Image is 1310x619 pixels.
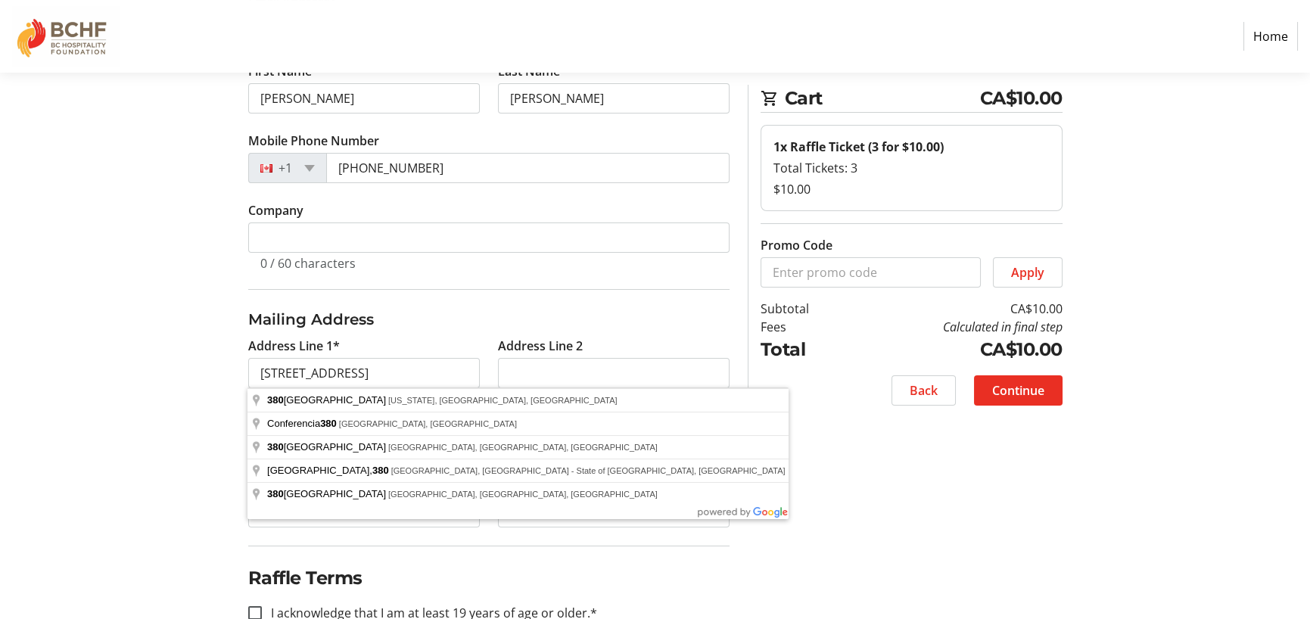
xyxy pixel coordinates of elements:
[761,300,848,318] td: Subtotal
[980,85,1063,112] span: CA$10.00
[372,465,389,476] span: 380
[761,336,848,363] td: Total
[891,375,956,406] button: Back
[260,255,356,272] tr-character-limit: 0 / 60 characters
[785,85,980,112] span: Cart
[248,358,480,388] input: Address
[773,180,1050,198] div: $10.00
[388,443,658,452] span: [GEOGRAPHIC_DATA], [GEOGRAPHIC_DATA], [GEOGRAPHIC_DATA]
[848,318,1063,336] td: Calculated in final step
[761,318,848,336] td: Fees
[248,565,730,592] h2: Raffle Terms
[974,375,1063,406] button: Continue
[761,257,981,288] input: Enter promo code
[267,441,284,453] span: 380
[320,418,337,429] span: 380
[326,153,730,183] input: (506) 234-5678
[391,466,786,475] span: [GEOGRAPHIC_DATA], [GEOGRAPHIC_DATA] - State of [GEOGRAPHIC_DATA], [GEOGRAPHIC_DATA]
[993,257,1063,288] button: Apply
[388,396,618,405] span: [US_STATE], [GEOGRAPHIC_DATA], [GEOGRAPHIC_DATA]
[1243,22,1298,51] a: Home
[248,132,379,150] label: Mobile Phone Number
[267,441,388,453] span: [GEOGRAPHIC_DATA]
[773,159,1050,177] div: Total Tickets: 3
[388,490,658,499] span: [GEOGRAPHIC_DATA], [GEOGRAPHIC_DATA], [GEOGRAPHIC_DATA]
[248,201,303,219] label: Company
[761,236,832,254] label: Promo Code
[1011,263,1044,282] span: Apply
[910,381,938,400] span: Back
[992,381,1044,400] span: Continue
[267,418,339,429] span: Conferencia
[12,6,120,67] img: BC Hospitality Foundation's Logo
[267,394,284,406] span: 380
[267,488,388,499] span: [GEOGRAPHIC_DATA]
[248,337,340,355] label: Address Line 1*
[498,337,583,355] label: Address Line 2
[773,138,944,155] strong: 1x Raffle Ticket (3 for $10.00)
[267,465,391,476] span: [GEOGRAPHIC_DATA],
[848,300,1063,318] td: CA$10.00
[339,419,517,428] span: [GEOGRAPHIC_DATA], [GEOGRAPHIC_DATA]
[848,336,1063,363] td: CA$10.00
[267,488,284,499] span: 380
[248,308,730,331] h3: Mailing Address
[267,394,388,406] span: [GEOGRAPHIC_DATA]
